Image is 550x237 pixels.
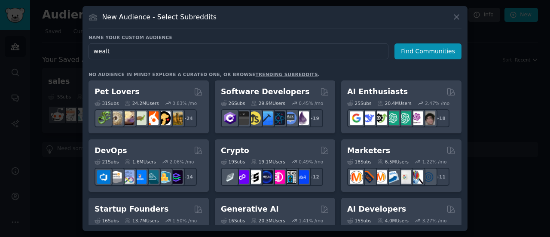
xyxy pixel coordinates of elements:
img: defiblockchain [272,170,285,184]
img: chatgpt_prompts_ [398,111,411,125]
img: web3 [260,170,273,184]
img: elixir [296,111,309,125]
div: + 18 [431,109,449,127]
img: CryptoNews [284,170,297,184]
div: 13.7M Users [125,218,159,224]
img: platformengineering [145,170,159,184]
img: DeepSeek [362,111,375,125]
img: chatgpt_promptDesign [386,111,399,125]
img: AItoolsCatalog [374,111,387,125]
div: 3.27 % /mo [422,218,447,224]
div: 2.47 % /mo [425,100,449,106]
div: 19.1M Users [251,159,285,165]
img: iOSProgramming [260,111,273,125]
img: PetAdvice [157,111,171,125]
div: + 24 [179,109,197,127]
div: 24.2M Users [125,100,159,106]
h3: New Audience - Select Subreddits [102,12,217,22]
img: 0xPolygon [235,170,249,184]
h2: Marketers [347,145,390,156]
h2: Pet Lovers [95,86,140,97]
div: + 11 [431,168,449,186]
div: 0.45 % /mo [299,100,323,106]
img: bigseo [362,170,375,184]
img: cockatiel [145,111,159,125]
img: herpetology [97,111,110,125]
input: Pick a short name, like "Digital Marketers" or "Movie-Goers" [89,43,388,59]
h2: AI Developers [347,204,406,215]
div: 1.22 % /mo [422,159,447,165]
div: 18 Sub s [347,159,371,165]
div: 16 Sub s [95,218,119,224]
div: 25 Sub s [347,100,371,106]
img: ArtificalIntelligence [422,111,435,125]
h2: Generative AI [221,204,279,215]
div: No audience in mind? Explore a curated one, or browse . [89,71,320,77]
h2: Software Developers [221,86,309,97]
img: ballpython [109,111,122,125]
h3: Name your custom audience [89,34,461,40]
img: content_marketing [350,170,363,184]
div: 16 Sub s [221,218,245,224]
div: 1.6M Users [125,159,156,165]
div: + 19 [305,109,323,127]
img: googleads [398,170,411,184]
a: trending subreddits [255,72,318,77]
img: MarketingResearch [410,170,423,184]
h2: AI Enthusiasts [347,86,408,97]
div: 2.06 % /mo [170,159,194,165]
div: 1.41 % /mo [299,218,323,224]
div: 0.83 % /mo [172,100,197,106]
img: OpenAIDev [410,111,423,125]
div: 20.3M Users [251,218,285,224]
img: AskComputerScience [284,111,297,125]
div: 26 Sub s [221,100,245,106]
img: GoogleGeminiAI [350,111,363,125]
div: 20.4M Users [377,100,411,106]
div: + 12 [305,168,323,186]
img: Emailmarketing [386,170,399,184]
img: reactnative [272,111,285,125]
img: defi_ [296,170,309,184]
img: DevOpsLinks [133,170,147,184]
img: PlatformEngineers [169,170,183,184]
img: leopardgeckos [121,111,134,125]
img: AWS_Certified_Experts [109,170,122,184]
h2: Startup Founders [95,204,168,215]
img: aws_cdk [157,170,171,184]
img: AskMarketing [374,170,387,184]
div: + 14 [179,168,197,186]
img: Docker_DevOps [121,170,134,184]
div: 0.49 % /mo [299,159,323,165]
div: 15 Sub s [347,218,371,224]
img: software [235,111,249,125]
h2: Crypto [221,145,249,156]
div: 29.9M Users [251,100,285,106]
img: dogbreed [169,111,183,125]
img: ethstaker [247,170,261,184]
div: 6.5M Users [377,159,409,165]
div: 21 Sub s [95,159,119,165]
img: azuredevops [97,170,110,184]
div: 19 Sub s [221,159,245,165]
h2: DevOps [95,145,127,156]
div: 31 Sub s [95,100,119,106]
img: ethfinance [223,170,237,184]
div: 1.50 % /mo [172,218,197,224]
div: 4.0M Users [377,218,409,224]
img: csharp [223,111,237,125]
img: learnjavascript [247,111,261,125]
img: turtle [133,111,147,125]
img: OnlineMarketing [422,170,435,184]
button: Find Communities [394,43,461,59]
